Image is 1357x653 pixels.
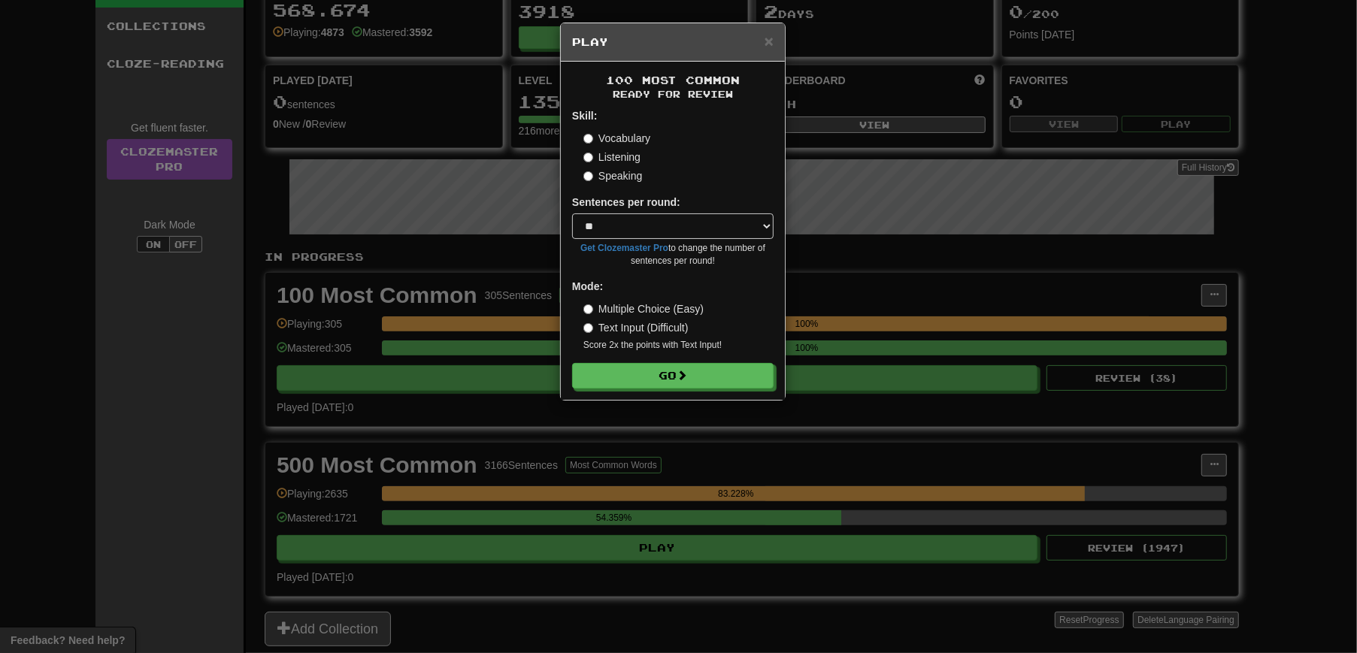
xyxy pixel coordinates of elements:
[583,131,650,146] label: Vocabulary
[583,323,593,333] input: Text Input (Difficult)
[572,88,774,101] small: Ready for Review
[583,153,593,162] input: Listening
[572,363,774,388] button: Go
[572,280,603,292] strong: Mode:
[572,35,774,50] h5: Play
[572,195,680,210] label: Sentences per round:
[765,32,774,50] span: ×
[606,74,740,86] span: 100 Most Common
[572,242,774,268] small: to change the number of sentences per round!
[765,33,774,49] button: Close
[583,134,593,144] input: Vocabulary
[572,110,597,122] strong: Skill:
[580,243,668,253] a: Get Clozemaster Pro
[583,304,593,314] input: Multiple Choice (Easy)
[583,339,774,352] small: Score 2x the points with Text Input !
[583,171,593,181] input: Speaking
[583,301,704,316] label: Multiple Choice (Easy)
[583,168,642,183] label: Speaking
[583,320,689,335] label: Text Input (Difficult)
[583,150,641,165] label: Listening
